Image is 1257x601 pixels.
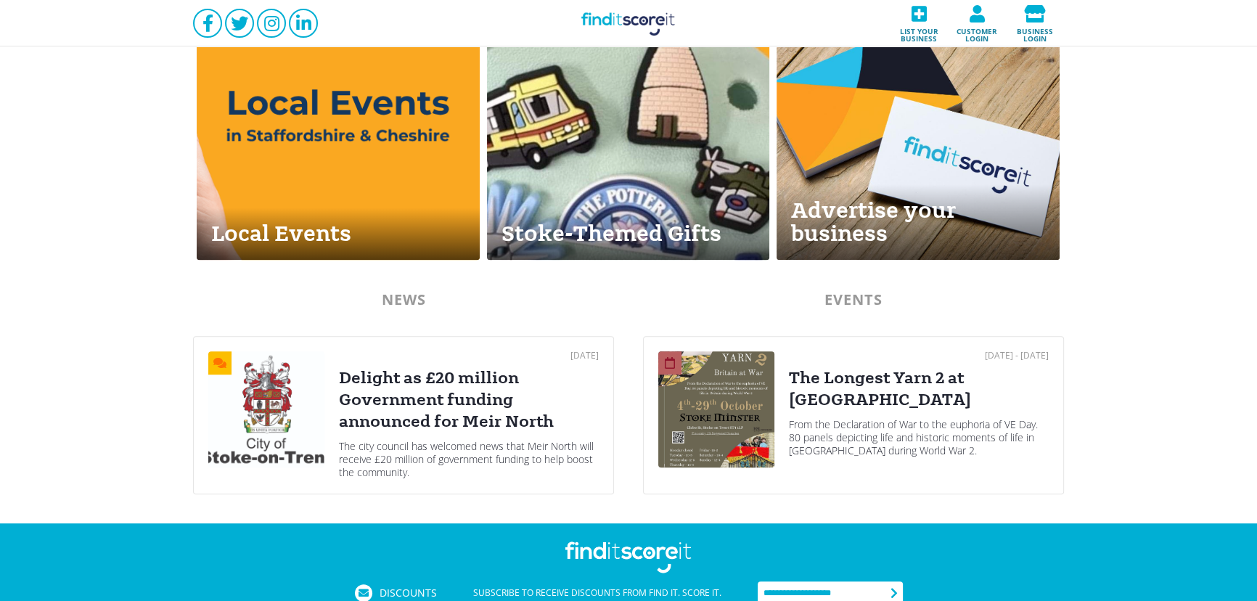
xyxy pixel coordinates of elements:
[789,351,1049,360] div: [DATE] - [DATE]
[894,23,943,42] span: List your business
[643,293,1064,307] div: EVENTS
[643,336,1064,494] a: [DATE] - [DATE]The Longest Yarn 2 at [GEOGRAPHIC_DATA]From the Declaration of War to the euphoria...
[1006,1,1064,46] a: Business login
[339,351,599,360] div: [DATE]
[339,367,599,433] div: Delight as £20 million Government funding announced for Meir North
[948,1,1006,46] a: Customer login
[339,440,599,479] div: The city council has welcomed news that Meir North will receive £20 million of government funding...
[789,367,1049,411] div: The Longest Yarn 2 at [GEOGRAPHIC_DATA]
[197,208,480,260] div: Local Events
[380,588,437,598] span: Discounts
[487,208,770,260] div: Stoke-Themed Gifts
[952,23,1002,42] span: Customer login
[789,418,1049,457] div: From the Declaration of War to the euphoria of VE Day. 80 panels depicting life and historic mome...
[890,1,948,46] a: List your business
[193,293,614,307] div: NEWS
[777,184,1060,260] div: Advertise your business
[1010,23,1060,42] span: Business login
[193,336,614,494] a: [DATE]Delight as £20 million Government funding announced for Meir NorthThe city council has welc...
